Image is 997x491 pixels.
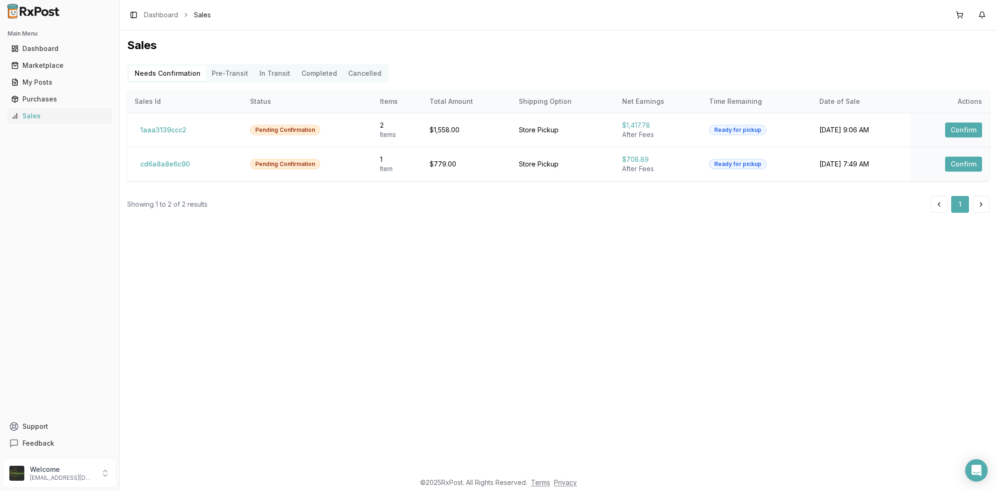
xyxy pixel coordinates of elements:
[519,159,607,169] div: Store Pickup
[7,108,112,124] a: Sales
[11,94,108,104] div: Purchases
[965,459,988,482] div: Open Intercom Messenger
[531,478,550,486] a: Terms
[343,66,387,81] button: Cancelled
[709,159,767,169] div: Ready for pickup
[127,38,990,53] h1: Sales
[622,130,694,139] div: After Fees
[519,125,607,135] div: Store Pickup
[7,40,112,57] a: Dashboard
[4,435,115,452] button: Feedback
[430,159,504,169] div: $779.00
[250,125,320,135] div: Pending Confirmation
[430,125,504,135] div: $1,558.00
[254,66,296,81] button: In Transit
[622,155,694,164] div: $708.89
[812,90,910,113] th: Date of Sale
[709,125,767,135] div: Ready for pickup
[127,200,208,209] div: Showing 1 to 2 of 2 results
[4,58,115,73] button: Marketplace
[11,44,108,53] div: Dashboard
[11,78,108,87] div: My Posts
[945,123,982,137] button: Confirm
[622,164,694,173] div: After Fees
[819,125,903,135] div: [DATE] 9:06 AM
[194,10,211,20] span: Sales
[911,90,990,113] th: Actions
[702,90,812,113] th: Time Remaining
[4,75,115,90] button: My Posts
[4,41,115,56] button: Dashboard
[296,66,343,81] button: Completed
[819,159,903,169] div: [DATE] 7:49 AM
[135,157,195,172] button: cd6a8a8e6c90
[250,159,320,169] div: Pending Confirmation
[30,474,95,482] p: [EMAIL_ADDRESS][DOMAIN_NAME]
[135,123,192,137] button: 1aaa3139ccc2
[11,111,108,121] div: Sales
[554,478,577,486] a: Privacy
[7,57,112,74] a: Marketplace
[422,90,511,113] th: Total Amount
[380,130,415,139] div: Item s
[144,10,211,20] nav: breadcrumb
[30,465,95,474] p: Welcome
[144,10,178,20] a: Dashboard
[380,164,415,173] div: Item
[4,108,115,123] button: Sales
[951,196,969,213] button: 1
[615,90,702,113] th: Net Earnings
[380,121,415,130] div: 2
[622,121,694,130] div: $1,417.78
[243,90,373,113] th: Status
[4,92,115,107] button: Purchases
[7,91,112,108] a: Purchases
[7,74,112,91] a: My Posts
[4,418,115,435] button: Support
[9,466,24,481] img: User avatar
[511,90,615,113] th: Shipping Option
[206,66,254,81] button: Pre-Transit
[127,90,243,113] th: Sales Id
[373,90,423,113] th: Items
[4,4,64,19] img: RxPost Logo
[22,439,54,448] span: Feedback
[129,66,206,81] button: Needs Confirmation
[7,30,112,37] h2: Main Menu
[380,155,415,164] div: 1
[945,157,982,172] button: Confirm
[11,61,108,70] div: Marketplace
